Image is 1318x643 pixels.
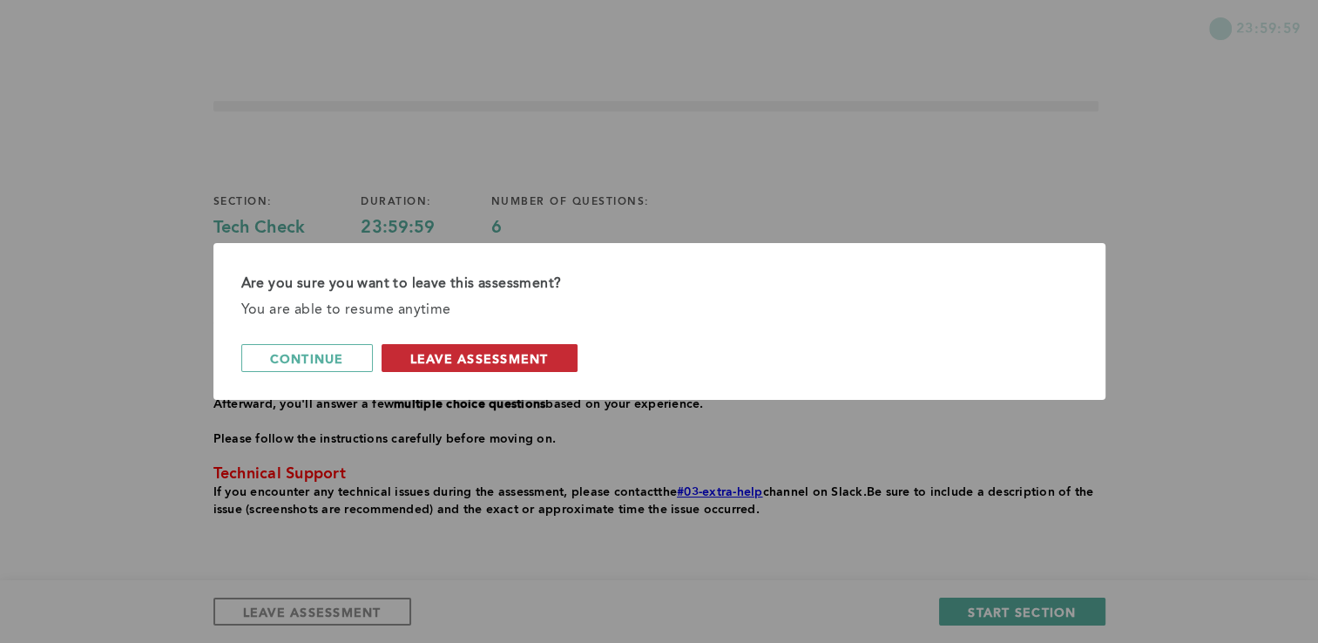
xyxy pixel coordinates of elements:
div: You are able to resume anytime [241,297,1078,323]
span: leave assessment [410,350,549,367]
div: Are you sure you want to leave this assessment? [241,271,1078,297]
button: continue [241,344,373,372]
button: leave assessment [382,344,578,372]
span: continue [270,350,344,367]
